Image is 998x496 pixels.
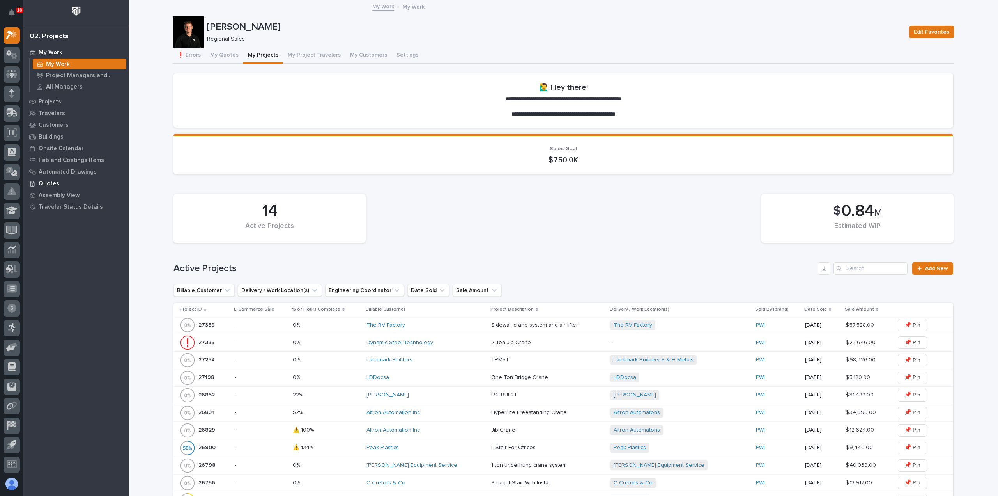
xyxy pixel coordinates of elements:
button: Date Sold [407,284,449,297]
p: $ 9,440.00 [846,443,874,451]
p: Billable Customer [366,305,405,314]
p: Sidewall crane system and air lifter [491,320,580,329]
a: My Work [30,59,129,69]
p: - [235,462,287,469]
a: [PERSON_NAME] [366,392,409,398]
p: 27335 [198,338,216,346]
tr: 2719827198 -0%0% LDDocsa One Ton Bridge CraneOne Ton Bridge Crane LDDocsa PWI [DATE]$ 5,120.00$ 5... [173,369,953,386]
p: 26852 [198,390,216,398]
p: - [235,392,287,398]
p: [DATE] [805,409,839,416]
a: [PERSON_NAME] Equipment Service [366,462,457,469]
a: All Managers [30,81,129,92]
a: PWI [756,392,765,398]
span: 📌 Pin [904,320,920,330]
h1: Active Projects [173,263,815,274]
a: Project Managers and Engineers [30,70,129,81]
a: C Cretors & Co [366,480,405,486]
a: Travelers [23,107,129,119]
p: - [235,444,287,451]
p: My Work [403,2,425,11]
p: $ 40,039.00 [846,460,878,469]
p: $ 13,917.00 [846,478,874,486]
button: My Quotes [205,48,243,64]
a: Landmark Builders [366,357,412,363]
span: 0.84 [841,203,874,219]
p: Jib Crane [491,425,517,434]
p: 1 ton underhung crane system [491,460,568,469]
p: ⚠️ 100% [293,425,315,434]
a: Peak Plastics [614,444,646,451]
p: 26798 [198,460,217,469]
a: Buildings [23,131,129,142]
button: Engineering Coordinator [325,284,404,297]
tr: 2680026800 -⚠️ 134%⚠️ 134% Peak Plastics L Stair For OfficesL Stair For Offices Peak Plastics PWI... [173,439,953,457]
a: Assembly View [23,189,129,201]
a: LDDocsa [366,374,389,381]
span: M [874,208,882,218]
p: - [235,427,287,434]
p: 0% [293,478,302,486]
a: My Work [23,46,129,58]
button: 📌 Pin [898,354,927,366]
a: Traveler Status Details [23,201,129,213]
p: All Managers [46,84,83,91]
p: 26831 [198,408,216,416]
p: [DATE] [805,392,839,398]
tr: 2735927359 -0%0% The RV Factory Sidewall crane system and air lifterSidewall crane system and air... [173,316,953,334]
a: PWI [756,444,765,451]
p: 0% [293,460,302,469]
span: $ [833,204,841,219]
p: [DATE] [805,340,839,346]
p: Regional Sales [207,36,899,43]
a: PWI [756,340,765,346]
p: Project ID [180,305,202,314]
p: One Ton Bridge Crane [491,373,550,381]
p: Projects [39,98,61,105]
p: Date Sold [804,305,827,314]
a: Customers [23,119,129,131]
button: 📌 Pin [898,389,927,402]
a: PWI [756,427,765,434]
button: users-avatar [4,476,20,492]
a: [PERSON_NAME] Equipment Service [614,462,704,469]
a: The RV Factory [614,322,652,329]
p: Project Description [490,305,534,314]
p: $750.0K [183,155,944,165]
span: Edit Favorites [914,27,949,37]
button: My Projects [243,48,283,64]
button: Delivery / Work Location(s) [238,284,322,297]
span: 📌 Pin [904,443,920,452]
p: Sale Amount [845,305,874,314]
p: 27198 [198,373,216,381]
a: C Cretors & Co [614,480,653,486]
img: Workspace Logo [69,4,83,18]
a: Altron Automatons [614,427,660,434]
p: TRM5T [491,355,511,363]
a: PWI [756,374,765,381]
p: [DATE] [805,444,839,451]
a: Automated Drawings [23,166,129,178]
a: My Work [372,2,394,11]
p: My Work [46,61,70,68]
tr: 2675626756 -0%0% C Cretors & Co Straight Stair With InstallStraight Stair With Install C Cretors ... [173,474,953,492]
button: My Project Travelers [283,48,345,64]
span: 📌 Pin [904,460,920,470]
a: Peak Plastics [366,444,399,451]
p: - [235,409,287,416]
p: [DATE] [805,357,839,363]
tr: 2679826798 -0%0% [PERSON_NAME] Equipment Service 1 ton underhung crane system1 ton underhung cran... [173,457,953,474]
p: 0% [293,373,302,381]
span: 📌 Pin [904,425,920,435]
p: % of Hours Complete [292,305,340,314]
p: Project Managers and Engineers [46,72,123,79]
p: Fab and Coatings Items [39,157,104,164]
a: PWI [756,462,765,469]
button: Settings [392,48,423,64]
p: 27359 [198,320,216,329]
p: L Stair For Offices [491,443,537,451]
div: 02. Projects [30,32,69,41]
button: 📌 Pin [898,319,927,331]
p: $ 12,624.00 [846,425,876,434]
p: 2 Ton Jib Crane [491,338,533,346]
